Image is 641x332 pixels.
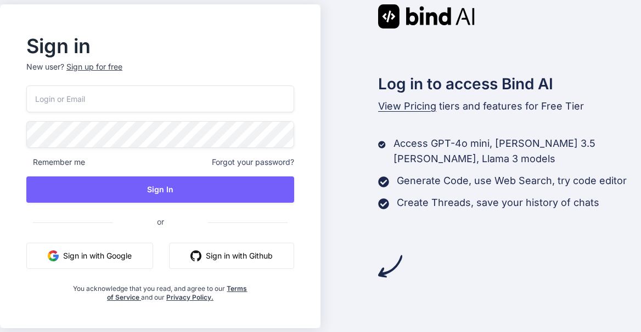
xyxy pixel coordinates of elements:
img: Bind AI logo [378,4,475,28]
span: View Pricing [378,100,436,112]
h2: Sign in [26,37,294,55]
p: Create Threads, save your history of chats [397,195,599,210]
input: Login or Email [26,85,294,112]
img: google [48,250,59,261]
img: github [190,250,201,261]
div: Sign up for free [66,61,122,72]
button: Sign In [26,176,294,203]
button: Sign in with Github [169,243,294,269]
p: Access GPT-4o mini, [PERSON_NAME] 3.5 [PERSON_NAME], Llama 3 models [393,136,641,167]
div: You acknowledge that you read, and agree to our and our [71,278,249,302]
p: tiers and features for Free Tier [378,99,641,114]
img: arrow [378,254,402,278]
a: Terms of Service [107,284,248,301]
span: Forgot your password? [212,157,294,168]
h2: Log in to access Bind AI [378,72,641,95]
a: Privacy Policy. [166,293,213,301]
p: Generate Code, use Web Search, try code editor [397,173,627,188]
p: New user? [26,61,294,85]
span: Remember me [26,157,85,168]
button: Sign in with Google [26,243,153,269]
span: or [113,208,208,235]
